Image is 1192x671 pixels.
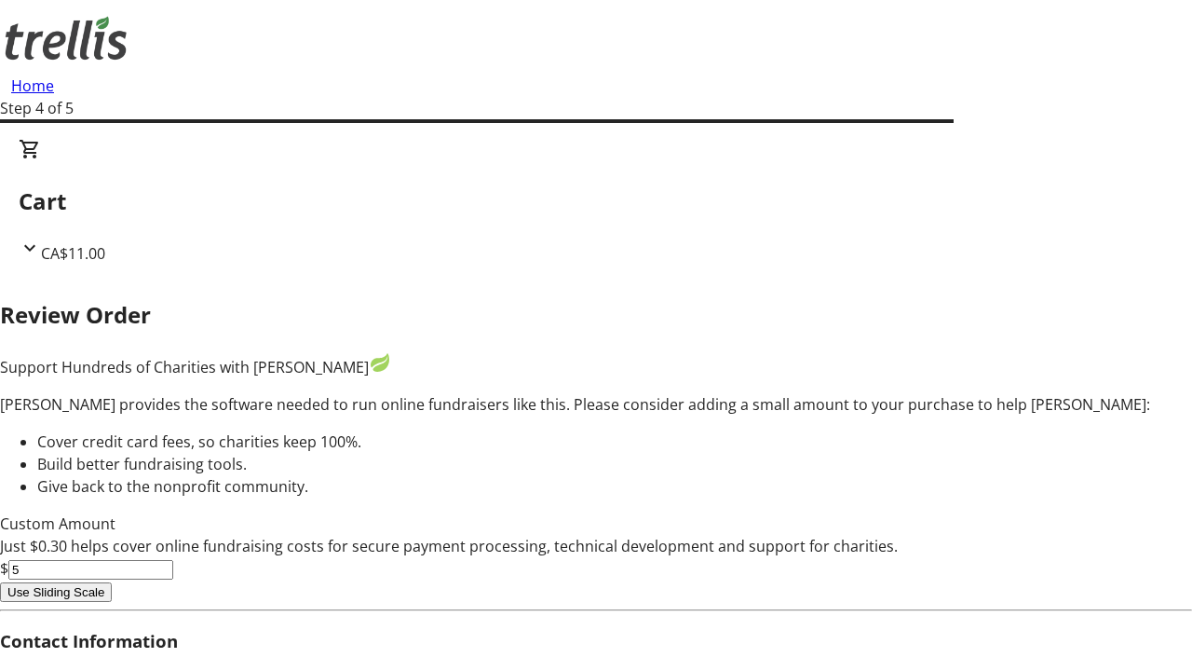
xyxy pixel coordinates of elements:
div: CartCA$11.00 [19,138,1173,265]
span: CA$11.00 [41,243,105,264]
h2: Cart [19,185,1173,218]
li: Cover credit card fees, so charities keep 100%. [37,431,1192,453]
li: Give back to the nonprofit community. [37,475,1192,498]
li: Build better fundraising tools. [37,453,1192,475]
